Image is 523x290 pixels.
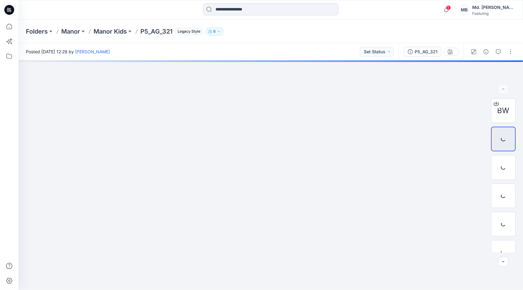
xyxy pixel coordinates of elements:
a: Manor [61,27,80,36]
a: [PERSON_NAME] [75,49,110,54]
span: Legacy Style [175,28,203,35]
button: P5_AG_321 [404,47,441,57]
a: Folders [26,27,48,36]
p: P5_AG_321 [140,27,172,36]
div: Md. [PERSON_NAME] [472,4,515,11]
img: eyJhbGciOiJIUzI1NiIsImtpZCI6IjAiLCJzbHQiOiJzZXMiLCJ0eXAiOiJKV1QifQ.eyJkYXRhIjp7InR5cGUiOiJzdG9yYW... [156,60,385,290]
button: 6 [206,27,223,36]
span: 1 [446,5,451,10]
span: Posted [DATE] 12:29 by [26,48,110,55]
p: 6 [213,28,216,35]
button: Legacy Style [172,27,203,36]
a: Manor Kids [94,27,127,36]
div: MB [459,4,470,15]
div: P5_AG_321 [415,48,437,55]
div: Featuring [472,11,515,16]
button: Details [481,47,491,57]
span: BW [497,105,509,116]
